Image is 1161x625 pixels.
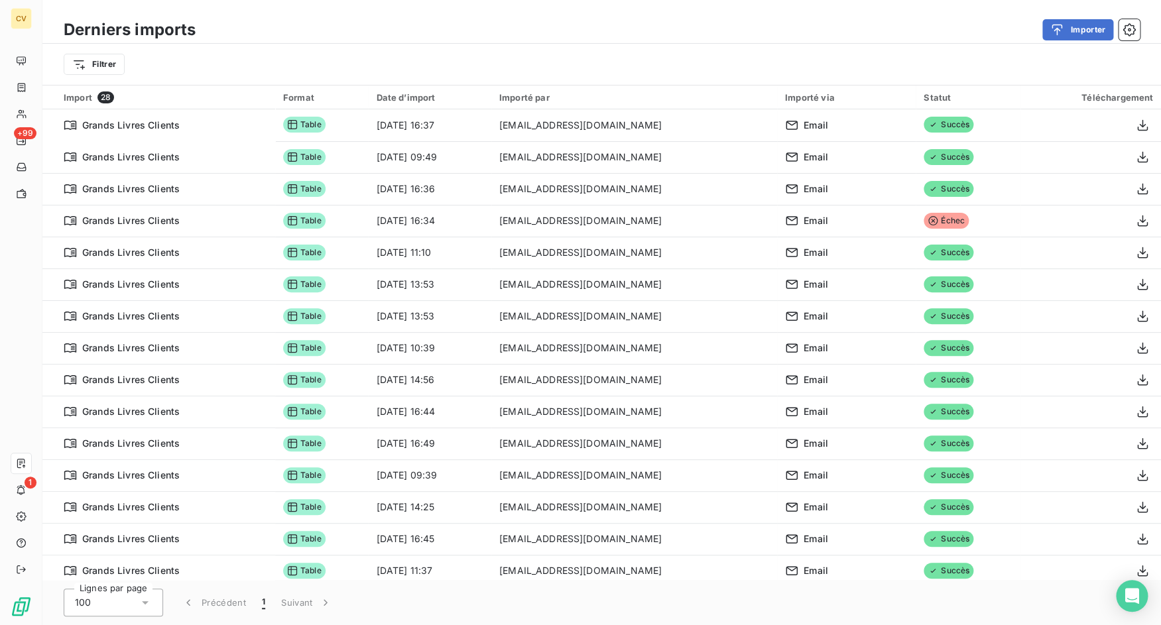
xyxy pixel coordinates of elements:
[283,340,326,356] span: Table
[368,300,491,332] td: [DATE] 13:53
[283,372,326,388] span: Table
[924,435,973,451] span: Succès
[368,109,491,141] td: [DATE] 16:37
[64,54,125,75] button: Filtrer
[491,268,777,300] td: [EMAIL_ADDRESS][DOMAIN_NAME]
[283,213,326,229] span: Table
[924,308,973,324] span: Succès
[368,268,491,300] td: [DATE] 13:53
[82,373,180,386] span: Grands Livres Clients
[82,500,180,514] span: Grands Livres Clients
[368,364,491,396] td: [DATE] 14:56
[283,467,326,483] span: Table
[82,150,180,164] span: Grands Livres Clients
[924,149,973,165] span: Succès
[804,214,828,227] span: Email
[491,427,777,459] td: [EMAIL_ADDRESS][DOMAIN_NAME]
[804,119,828,132] span: Email
[75,596,91,609] span: 100
[491,523,777,555] td: [EMAIL_ADDRESS][DOMAIN_NAME]
[283,181,326,197] span: Table
[368,555,491,587] td: [DATE] 11:37
[491,364,777,396] td: [EMAIL_ADDRESS][DOMAIN_NAME]
[804,310,828,323] span: Email
[804,532,828,545] span: Email
[804,469,828,482] span: Email
[491,300,777,332] td: [EMAIL_ADDRESS][DOMAIN_NAME]
[1042,19,1113,40] button: Importer
[82,341,180,355] span: Grands Livres Clients
[283,308,326,324] span: Table
[804,373,828,386] span: Email
[14,127,36,139] span: +99
[491,205,777,237] td: [EMAIL_ADDRESS][DOMAIN_NAME]
[82,214,180,227] span: Grands Livres Clients
[924,276,973,292] span: Succès
[491,396,777,427] td: [EMAIL_ADDRESS][DOMAIN_NAME]
[82,532,180,545] span: Grands Livres Clients
[97,91,114,103] span: 28
[924,117,973,133] span: Succès
[283,435,326,451] span: Table
[283,149,326,165] span: Table
[491,109,777,141] td: [EMAIL_ADDRESS][DOMAIN_NAME]
[924,531,973,547] span: Succès
[283,245,326,260] span: Table
[368,523,491,555] td: [DATE] 16:45
[804,437,828,450] span: Email
[491,173,777,205] td: [EMAIL_ADDRESS][DOMAIN_NAME]
[283,92,361,103] div: Format
[804,500,828,514] span: Email
[491,491,777,523] td: [EMAIL_ADDRESS][DOMAIN_NAME]
[491,332,777,364] td: [EMAIL_ADDRESS][DOMAIN_NAME]
[82,310,180,323] span: Grands Livres Clients
[368,396,491,427] td: [DATE] 16:44
[491,141,777,173] td: [EMAIL_ADDRESS][DOMAIN_NAME]
[368,332,491,364] td: [DATE] 10:39
[924,499,973,515] span: Succès
[82,437,180,450] span: Grands Livres Clients
[273,589,340,616] button: Suivant
[64,91,267,103] div: Import
[82,405,180,418] span: Grands Livres Clients
[491,555,777,587] td: [EMAIL_ADDRESS][DOMAIN_NAME]
[82,278,180,291] span: Grands Livres Clients
[804,182,828,196] span: Email
[368,141,491,173] td: [DATE] 09:49
[924,340,973,356] span: Succès
[491,237,777,268] td: [EMAIL_ADDRESS][DOMAIN_NAME]
[82,246,180,259] span: Grands Livres Clients
[804,405,828,418] span: Email
[499,92,769,103] div: Importé par
[804,341,828,355] span: Email
[174,589,254,616] button: Précédent
[804,564,828,577] span: Email
[924,372,973,388] span: Succès
[368,427,491,459] td: [DATE] 16:49
[804,278,828,291] span: Email
[82,119,180,132] span: Grands Livres Clients
[924,467,973,483] span: Succès
[1116,580,1148,612] div: Open Intercom Messenger
[11,596,32,617] img: Logo LeanPay
[283,563,326,579] span: Table
[924,213,969,229] span: Échec
[283,117,326,133] span: Table
[64,18,196,42] h3: Derniers imports
[262,596,265,609] span: 1
[283,404,326,420] span: Table
[804,246,828,259] span: Email
[283,531,326,547] span: Table
[368,173,491,205] td: [DATE] 16:36
[924,563,973,579] span: Succès
[368,459,491,491] td: [DATE] 09:39
[491,459,777,491] td: [EMAIL_ADDRESS][DOMAIN_NAME]
[368,237,491,268] td: [DATE] 11:10
[785,92,908,103] div: Importé via
[924,181,973,197] span: Succès
[924,404,973,420] span: Succès
[376,92,483,103] div: Date d’import
[924,92,1012,103] div: Statut
[11,8,32,29] div: CV
[82,182,180,196] span: Grands Livres Clients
